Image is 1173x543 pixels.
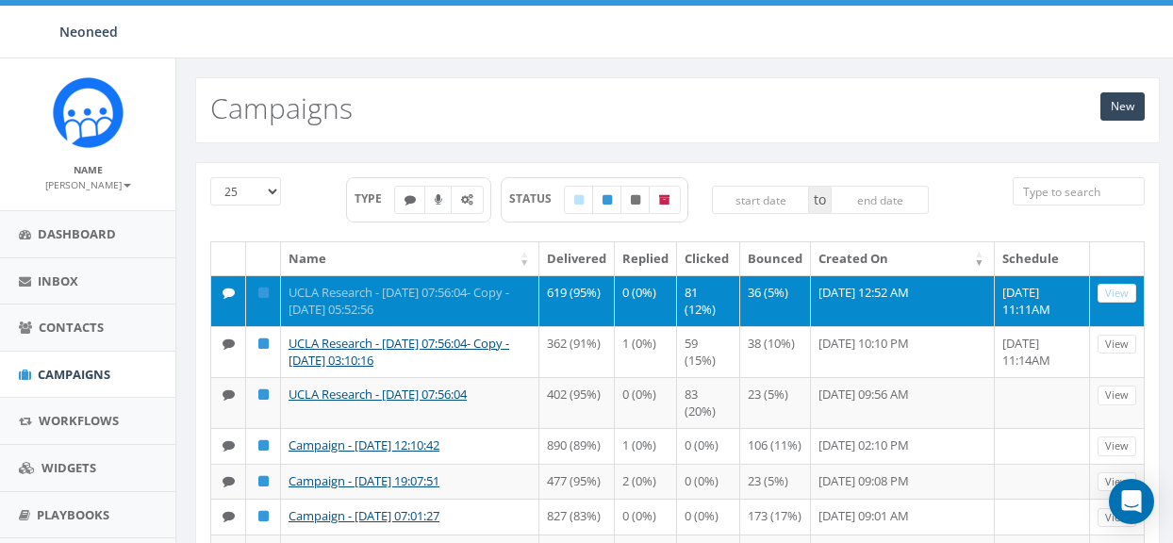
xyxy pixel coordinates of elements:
[38,272,78,289] span: Inbox
[677,275,739,326] td: 81 (12%)
[539,242,615,275] th: Delivered
[615,499,677,535] td: 0 (0%)
[539,464,615,500] td: 477 (95%)
[258,475,269,487] i: Published
[811,242,995,275] th: Created On: activate to sort column ascending
[603,194,612,206] i: Published
[995,326,1090,377] td: [DATE] 11:14AM
[615,326,677,377] td: 1 (0%)
[405,194,416,206] i: Text SMS
[223,439,235,452] i: Text SMS
[564,186,594,214] label: Draft
[615,428,677,464] td: 1 (0%)
[45,178,131,191] small: [PERSON_NAME]
[740,326,811,377] td: 38 (10%)
[740,377,811,428] td: 23 (5%)
[38,225,116,242] span: Dashboard
[1098,284,1136,304] a: View
[1098,472,1136,492] a: View
[53,77,124,148] img: Rally_Corp_Icon.png
[831,186,929,214] input: end date
[1098,508,1136,528] a: View
[1109,479,1154,524] div: Open Intercom Messenger
[424,186,453,214] label: Ringless Voice Mail
[223,510,235,522] i: Text SMS
[39,412,119,429] span: Workflows
[1098,335,1136,354] a: View
[258,388,269,401] i: Published
[223,388,235,401] i: Text SMS
[223,337,235,350] i: Text SMS
[289,335,509,370] a: UCLA Research - [DATE] 07:56:04- Copy - [DATE] 03:10:16
[615,242,677,275] th: Replied
[289,436,439,453] a: Campaign - [DATE] 12:10:42
[461,194,473,206] i: Automated Message
[811,499,995,535] td: [DATE] 09:01 AM
[1013,177,1145,206] input: Type to search
[677,326,739,377] td: 59 (15%)
[592,186,622,214] label: Published
[223,287,235,299] i: Text SMS
[995,275,1090,326] td: [DATE] 11:11AM
[631,194,640,206] i: Unpublished
[509,190,565,206] span: STATUS
[811,464,995,500] td: [DATE] 09:08 PM
[677,464,739,500] td: 0 (0%)
[677,428,739,464] td: 0 (0%)
[39,319,104,336] span: Contacts
[809,186,831,214] span: to
[615,275,677,326] td: 0 (0%)
[45,175,131,192] a: [PERSON_NAME]
[258,337,269,350] i: Published
[1098,386,1136,405] a: View
[649,186,681,214] label: Archived
[811,326,995,377] td: [DATE] 10:10 PM
[451,186,484,214] label: Automated Message
[258,510,269,522] i: Published
[289,507,439,524] a: Campaign - [DATE] 07:01:27
[677,242,739,275] th: Clicked
[289,472,439,489] a: Campaign - [DATE] 19:07:51
[258,439,269,452] i: Published
[995,242,1090,275] th: Schedule
[811,275,995,326] td: [DATE] 12:52 AM
[539,377,615,428] td: 402 (95%)
[223,475,235,487] i: Text SMS
[677,499,739,535] td: 0 (0%)
[740,464,811,500] td: 23 (5%)
[539,326,615,377] td: 362 (91%)
[574,194,584,206] i: Draft
[59,23,118,41] span: Neoneed
[620,186,651,214] label: Unpublished
[37,506,109,523] span: Playbooks
[539,275,615,326] td: 619 (95%)
[210,92,353,123] h2: Campaigns
[712,186,810,214] input: start date
[74,163,103,176] small: Name
[740,242,811,275] th: Bounced
[41,459,96,476] span: Widgets
[740,499,811,535] td: 173 (17%)
[394,186,426,214] label: Text SMS
[615,377,677,428] td: 0 (0%)
[539,499,615,535] td: 827 (83%)
[281,242,539,275] th: Name: activate to sort column ascending
[539,428,615,464] td: 890 (89%)
[355,190,395,206] span: TYPE
[1100,92,1145,121] a: New
[38,366,110,383] span: Campaigns
[258,287,269,299] i: Published
[435,194,442,206] i: Ringless Voice Mail
[289,284,509,319] a: UCLA Research - [DATE] 07:56:04- Copy - [DATE] 05:52:56
[740,428,811,464] td: 106 (11%)
[289,386,467,403] a: UCLA Research - [DATE] 07:56:04
[615,464,677,500] td: 2 (0%)
[811,377,995,428] td: [DATE] 09:56 AM
[740,275,811,326] td: 36 (5%)
[811,428,995,464] td: [DATE] 02:10 PM
[677,377,739,428] td: 83 (20%)
[1098,436,1136,456] a: View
